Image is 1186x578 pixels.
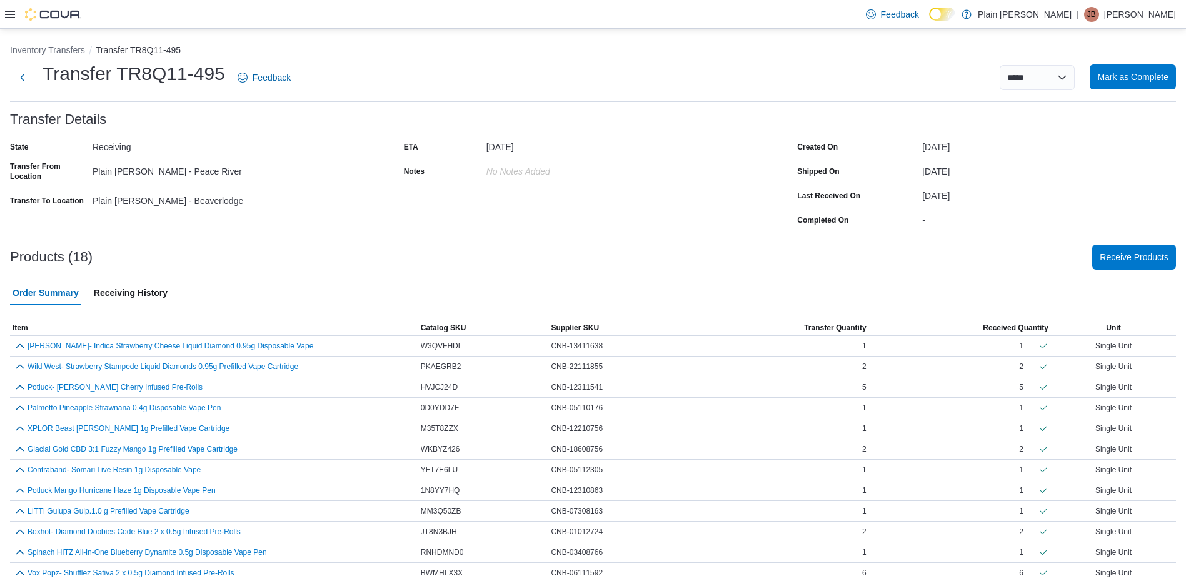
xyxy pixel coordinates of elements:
[1019,362,1023,372] div: 2
[28,465,201,474] button: Contraband- Somari Live Resin 1g Disposable Vape
[486,161,654,176] div: No Notes added
[1019,341,1023,351] div: 1
[1051,338,1176,353] div: Single Unit
[1106,323,1120,333] span: Unit
[1019,423,1023,433] div: 1
[804,323,866,333] span: Transfer Quantity
[1051,320,1176,335] button: Unit
[551,382,603,392] span: CNB-12311541
[1051,359,1176,374] div: Single Unit
[421,527,457,537] span: JT8N3BJH
[1019,403,1023,413] div: 1
[1019,547,1023,557] div: 1
[922,137,1176,152] div: [DATE]
[93,191,260,206] div: Plain [PERSON_NAME] - Beaverlodge
[28,424,229,433] button: XPLOR Beast [PERSON_NAME] 1g Prefilled Vape Cartridge
[10,45,85,55] button: Inventory Transfers
[10,44,1176,59] nav: An example of EuiBreadcrumbs
[1051,442,1176,457] div: Single Unit
[1019,382,1023,392] div: 5
[551,423,603,433] span: CNB-12210756
[862,423,867,433] span: 1
[983,323,1048,333] span: Received Quantity
[1104,7,1176,22] p: [PERSON_NAME]
[421,323,466,333] span: Catalog SKU
[421,423,458,433] span: M35T8ZZX
[43,61,225,86] h1: Transfer TR8Q11-495
[922,161,1176,176] div: [DATE]
[551,362,603,372] span: CNB-22111855
[1090,64,1176,89] button: Mark as Complete
[421,382,458,392] span: HVJCJ24D
[1051,524,1176,539] div: Single Unit
[93,161,260,176] div: Plain [PERSON_NAME] - Peace River
[551,465,603,475] span: CNB-05112305
[1019,506,1023,516] div: 1
[1019,527,1023,537] div: 2
[28,383,203,392] button: Potluck- [PERSON_NAME] Cherry Infused Pre-Rolls
[797,215,848,225] label: Completed On
[421,547,464,557] span: RNHDMND0
[1051,483,1176,498] div: Single Unit
[28,548,267,557] button: Spinach HITZ All-in-One Blueberry Dynamite 0.5g Disposable Vape Pen
[28,507,189,515] button: LITTI Gulupa Gulp.1.0 g Prefilled Vape Cartridge
[1051,400,1176,415] div: Single Unit
[861,2,924,27] a: Feedback
[551,341,603,351] span: CNB-13411638
[486,137,654,152] div: [DATE]
[13,323,28,333] span: Item
[421,465,458,475] span: YFT7E6LU
[28,569,234,577] button: Vox Popz- Shufflez Sativa 2 x 0.5g Diamond Infused Pre-Rolls
[10,142,28,152] label: State
[695,320,869,335] button: Transfer Quantity
[28,403,221,412] button: Palmetto Pineapple Strawnana 0.4g Disposable Vape Pen
[93,137,260,152] div: Receiving
[10,112,106,127] h3: Transfer Details
[862,527,867,537] span: 2
[551,323,599,333] span: Supplier SKU
[421,362,461,372] span: PKAEGRB2
[421,403,459,413] span: 0D0YDD7F
[548,320,695,335] button: Supplier SKU
[1019,568,1023,578] div: 6
[797,191,860,201] label: Last Received On
[28,527,241,536] button: Boxhot- Diamond Doobies Code Blue 2 x 0.5g Infused Pre-Rolls
[1051,380,1176,395] div: Single Unit
[421,341,463,351] span: W3QVFHDL
[28,342,313,350] button: [PERSON_NAME]- Indica Strawberry Cheese Liquid Diamond 0.95g Disposable Vape
[862,362,867,372] span: 2
[551,568,603,578] span: CNB-06111592
[96,45,181,55] button: Transfer TR8Q11-495
[1051,545,1176,560] div: Single Unit
[1092,245,1176,270] button: Receive Products
[421,506,461,516] span: MM3Q50ZB
[881,8,919,21] span: Feedback
[862,341,867,351] span: 1
[929,8,955,21] input: Dark Mode
[1019,465,1023,475] div: 1
[25,8,81,21] img: Cova
[862,485,867,495] span: 1
[404,166,425,176] label: Notes
[1077,7,1079,22] p: |
[28,445,238,454] button: Glacial Gold CBD 3:1 Fuzzy Mango 1g Prefilled Vape Cartridge
[421,485,460,495] span: 1N8YY7HQ
[862,382,867,392] span: 5
[1097,71,1168,83] span: Mark as Complete
[28,486,216,495] button: Potluck Mango Hurricane Haze 1g Disposable Vape Pen
[421,568,463,578] span: BWMHLX3X
[978,7,1072,22] p: Plain [PERSON_NAME]
[1100,251,1168,263] span: Receive Products
[869,320,1051,335] button: Received Quantity
[10,250,93,265] h3: Products (18)
[862,444,867,454] span: 2
[797,142,838,152] label: Created On
[421,444,460,454] span: WKBYZ426
[1019,485,1023,495] div: 1
[551,403,603,413] span: CNB-05110176
[551,444,603,454] span: CNB-18608756
[10,161,88,181] label: Transfer From Location
[94,280,168,305] span: Receiving History
[862,506,867,516] span: 1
